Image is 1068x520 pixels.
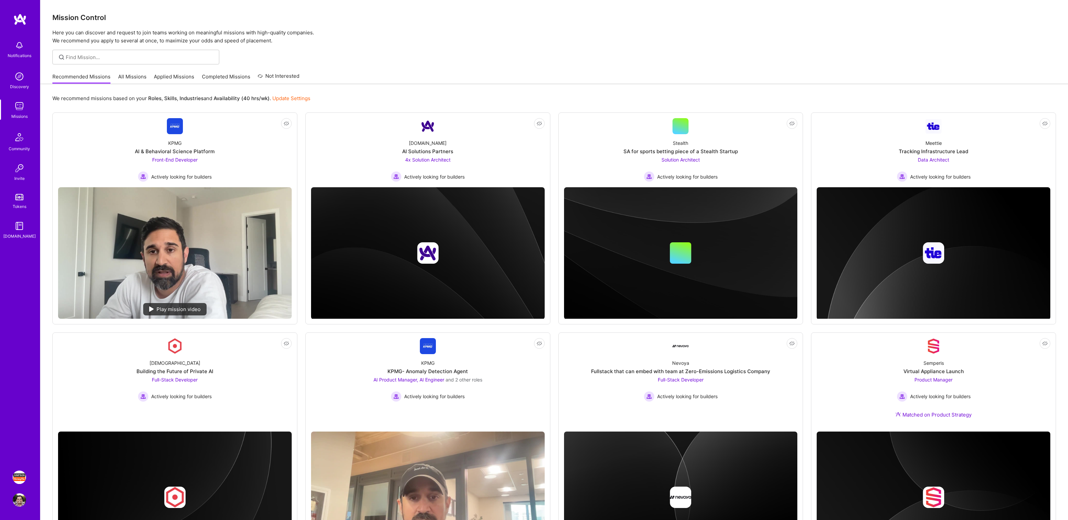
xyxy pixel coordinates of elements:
img: Invite [13,162,26,175]
img: User Avatar [13,493,26,507]
div: Building the Future of Private AI [137,368,213,375]
div: Semperis [923,359,944,366]
img: Company Logo [925,119,942,134]
a: User Avatar [11,493,28,507]
i: icon EyeClosed [537,341,542,346]
a: Company Logo[DEMOGRAPHIC_DATA]Building the Future of Private AIFull-Stack Developer Actively look... [58,338,292,426]
img: discovery [13,70,26,83]
a: Not Interested [258,72,299,84]
div: Tracking Infrastructure Lead [899,148,968,155]
img: play [149,306,154,312]
div: Meettie [925,140,942,147]
img: Company Logo [925,338,942,354]
img: guide book [13,219,26,233]
img: Actively looking for builders [391,391,402,402]
div: [DOMAIN_NAME] [3,233,36,240]
div: Missions [11,113,28,120]
img: Actively looking for builders [138,391,149,402]
div: Play mission video [143,303,207,315]
span: Actively looking for builders [404,173,465,180]
img: Company logo [417,242,439,264]
a: Recommended Missions [52,73,110,84]
span: Actively looking for builders [910,393,971,400]
img: Ateam Purple Icon [895,412,901,417]
a: Completed Missions [202,73,250,84]
img: Company Logo [167,118,183,134]
img: Company Logo [167,338,183,354]
a: Simpson Strong-Tie: Product Manager [11,471,28,484]
img: Company logo [164,487,186,508]
span: Full-Stack Developer [658,377,704,382]
i: icon EyeClosed [284,341,289,346]
i: icon EyeClosed [789,341,795,346]
div: [DEMOGRAPHIC_DATA] [150,359,200,366]
img: bell [13,39,26,52]
div: Fullstack that can embed with team at Zero-Emissions Logistics Company [591,368,770,375]
div: Nevoya [672,359,689,366]
img: Company Logo [673,338,689,354]
span: Full-Stack Developer [152,377,198,382]
i: icon EyeClosed [537,121,542,126]
img: Company Logo [420,118,436,134]
span: Actively looking for builders [910,173,971,180]
img: Actively looking for builders [897,391,907,402]
img: Community [11,129,27,145]
img: Actively looking for builders [644,171,654,182]
img: Actively looking for builders [138,171,149,182]
div: Discovery [10,83,29,90]
img: cover [311,187,545,319]
a: All Missions [118,73,147,84]
div: Matched on Product Strategy [895,411,972,418]
div: [DOMAIN_NAME] [409,140,447,147]
a: Applied Missions [154,73,194,84]
a: Company LogoKPMGAI & Behavioral Science PlatformFront-End Developer Actively looking for builders... [58,118,292,182]
img: Actively looking for builders [644,391,654,402]
img: tokens [15,194,23,200]
span: Data Architect [918,157,949,163]
span: Actively looking for builders [151,393,212,400]
i: icon EyeClosed [1042,121,1048,126]
img: No Mission [58,187,292,319]
div: SA for sports betting piece of a Stealth Startup [623,148,738,155]
span: and 2 other roles [446,377,482,382]
img: Actively looking for builders [897,171,907,182]
a: Company LogoSemperisVirtual Appliance LaunchProduct Manager Actively looking for buildersActively... [817,338,1050,426]
i: icon EyeClosed [1042,341,1048,346]
span: 4x Solution Architect [405,157,451,163]
span: Solution Architect [661,157,700,163]
b: Skills [164,95,177,101]
div: Virtual Appliance Launch [903,368,964,375]
div: Community [9,145,30,152]
img: Actively looking for builders [391,171,402,182]
img: Company logo [923,487,944,508]
div: Notifications [8,52,31,59]
span: Actively looking for builders [657,393,718,400]
b: Availability (40 hrs/wk) [214,95,270,101]
p: Here you can discover and request to join teams working on meaningful missions with high-quality ... [52,29,1056,45]
input: Find Mission... [66,54,214,61]
img: teamwork [13,99,26,113]
i: icon EyeClosed [789,121,795,126]
span: Actively looking for builders [404,393,465,400]
span: AI Product Manager, AI Engineer [373,377,444,382]
img: cover [817,187,1050,320]
p: We recommend missions based on your , , and . [52,95,310,102]
div: AI Solutions Partners [402,148,453,155]
a: Update Settings [272,95,310,101]
b: Roles [148,95,162,101]
div: Invite [14,175,25,182]
b: Industries [180,95,204,101]
img: logo [13,13,27,25]
a: Company Logo[DOMAIN_NAME]AI Solutions Partners4x Solution Architect Actively looking for builders... [311,118,545,182]
a: Company LogoKPMGKPMG- Anomaly Detection AgentAI Product Manager, AI Engineer and 2 other rolesAct... [311,338,545,426]
a: Company LogoMeettieTracking Infrastructure LeadData Architect Actively looking for buildersActive... [817,118,1050,182]
span: Actively looking for builders [151,173,212,180]
img: Company Logo [420,338,436,354]
img: Simpson Strong-Tie: Product Manager [13,471,26,484]
i: icon SearchGrey [58,53,65,61]
a: Company LogoNevoyaFullstack that can embed with team at Zero-Emissions Logistics CompanyFull-Stac... [564,338,798,426]
div: AI & Behavioral Science Platform [135,148,215,155]
a: StealthSA for sports betting piece of a Stealth StartupSolution Architect Actively looking for bu... [564,118,798,182]
i: icon EyeClosed [284,121,289,126]
div: KPMG [421,359,435,366]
